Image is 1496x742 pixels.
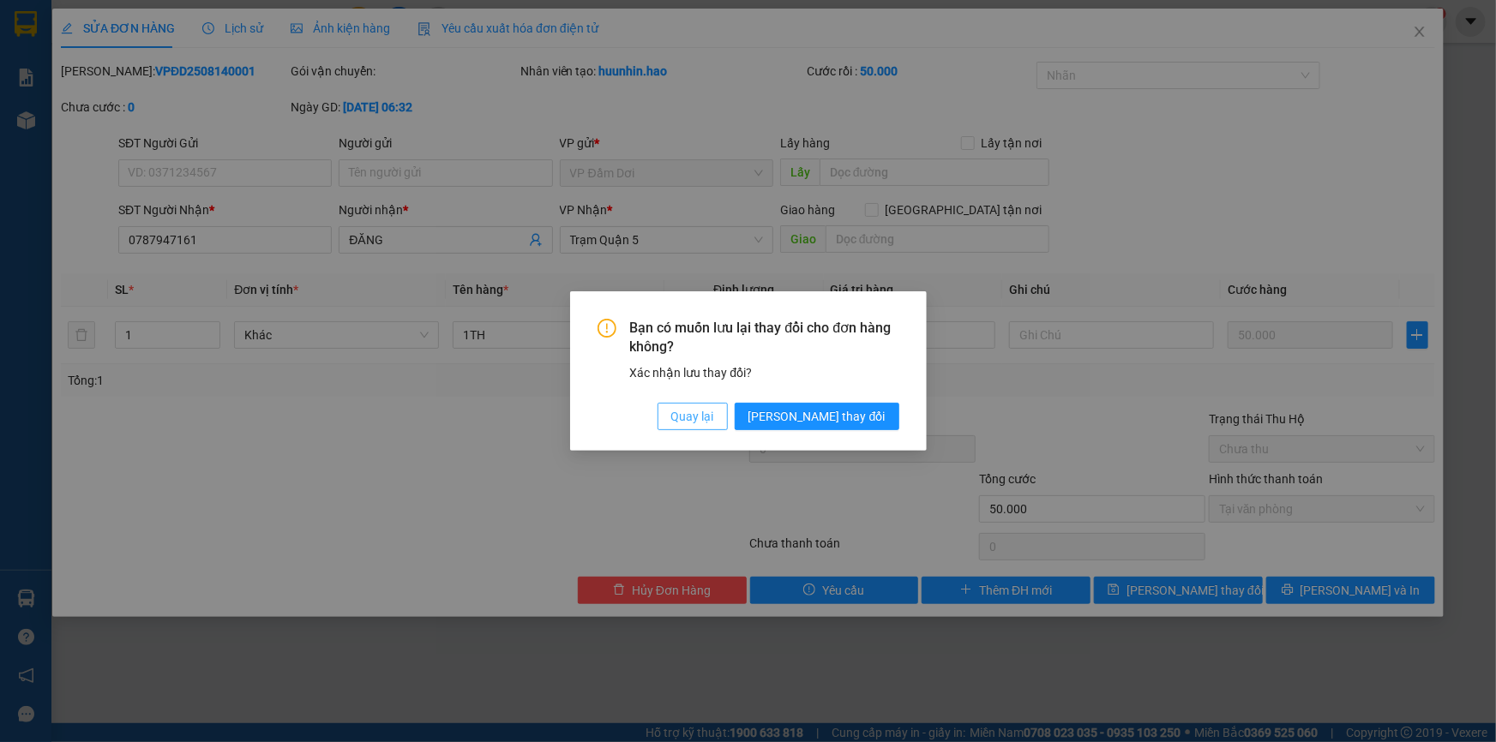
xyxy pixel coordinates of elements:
[735,403,899,430] button: [PERSON_NAME] thay đổi
[748,407,886,426] span: [PERSON_NAME] thay đổi
[630,363,899,382] div: Xác nhận lưu thay đổi?
[21,124,207,153] b: GỬI : VP Đầm Dơi
[160,63,717,85] li: Hotline: 02839552959
[671,407,714,426] span: Quay lại
[21,21,107,107] img: logo.jpg
[160,42,717,63] li: 26 Phó Cơ Điều, Phường 12
[598,319,616,338] span: exclamation-circle
[658,403,728,430] button: Quay lại
[630,319,899,357] span: Bạn có muốn lưu lại thay đổi cho đơn hàng không?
